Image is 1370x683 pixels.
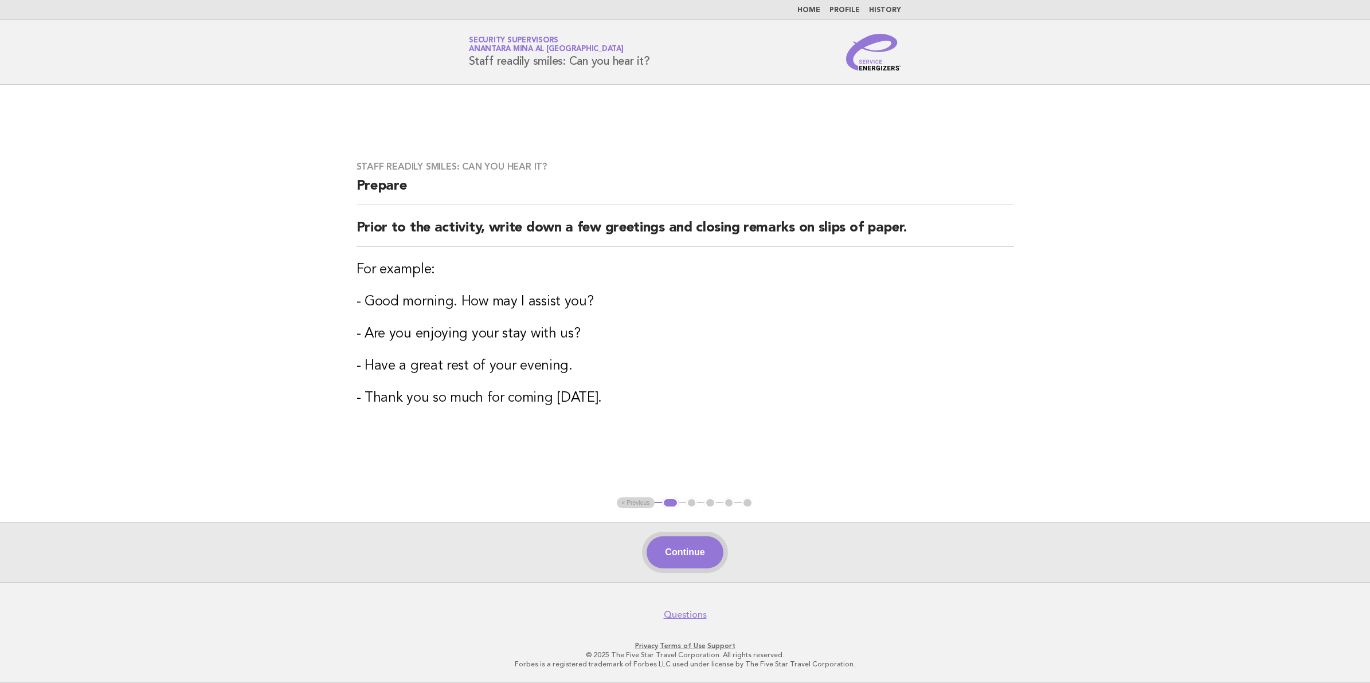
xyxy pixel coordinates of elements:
[647,536,723,568] button: Continue
[357,293,1014,311] h3: - Good morning. How may I assist you?
[334,641,1036,650] p: · ·
[635,642,658,650] a: Privacy
[357,261,1014,279] h3: For example:
[357,325,1014,343] h3: - Are you enjoying your stay with us?
[660,642,706,650] a: Terms of Use
[357,357,1014,375] h3: - Have a great rest of your evening.
[357,389,1014,407] h3: - Thank you so much for coming [DATE].
[707,642,735,650] a: Support
[829,7,860,14] a: Profile
[662,497,679,509] button: 1
[357,161,1014,172] h3: Staff readily smiles: Can you hear it?
[334,650,1036,660] p: © 2025 The Five Star Travel Corporation. All rights reserved.
[469,46,624,53] span: Anantara Mina al [GEOGRAPHIC_DATA]
[334,660,1036,669] p: Forbes is a registered trademark of Forbes LLC used under license by The Five Star Travel Corpora...
[357,219,1014,247] h2: Prior to the activity, write down a few greetings and closing remarks on slips of paper.
[664,609,707,621] a: Questions
[469,37,650,67] h1: Staff readily smiles: Can you hear it?
[797,7,820,14] a: Home
[469,37,624,53] a: Security SupervisorsAnantara Mina al [GEOGRAPHIC_DATA]
[869,7,901,14] a: History
[357,177,1014,205] h2: Prepare
[846,34,901,70] img: Service Energizers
